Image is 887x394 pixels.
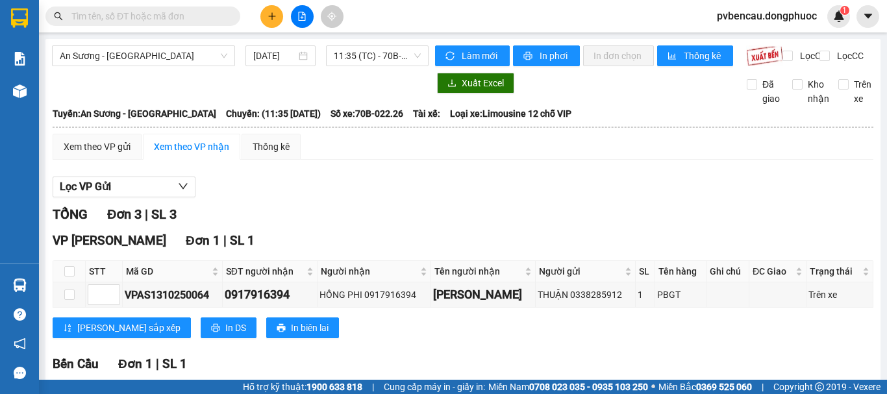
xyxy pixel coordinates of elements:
div: VPAS1310250064 [125,287,220,303]
span: printer [277,323,286,334]
span: Trạng thái [810,264,860,278]
span: An Sương - Châu Thành [60,46,227,66]
span: ⚪️ [651,384,655,389]
span: Loại xe: Limousine 12 chỗ VIP [450,106,571,121]
span: Đơn 1 [186,233,220,248]
strong: 0369 525 060 [696,382,752,392]
span: download [447,79,456,89]
span: ĐC Giao [753,264,793,278]
span: Hỗ trợ kỹ thuật: [243,380,362,394]
span: Lọc CR [795,49,829,63]
span: Tên người nhận [434,264,523,278]
span: Xuất Excel [462,76,504,90]
span: Trên xe [849,77,877,106]
div: Xem theo VP gửi [64,140,131,154]
span: Miền Nam [488,380,648,394]
span: SL 1 [230,233,255,248]
button: aim [321,5,344,28]
span: question-circle [14,308,26,321]
span: Lọc CC [832,49,866,63]
span: In DS [225,321,246,335]
button: plus [260,5,283,28]
span: Kho nhận [803,77,834,106]
div: Thống kê [253,140,290,154]
span: Đơn 3 [107,206,142,222]
button: Lọc VP Gửi [53,177,195,197]
span: Thống kê [684,49,723,63]
span: In biên lai [291,321,329,335]
img: 9k= [746,45,783,66]
img: warehouse-icon [13,278,27,292]
th: SL [636,261,655,282]
span: Miền Bắc [658,380,752,394]
span: Mã GD [126,264,209,278]
span: [PERSON_NAME] sắp xếp [77,321,181,335]
span: Chuyến: (11:35 [DATE]) [226,106,321,121]
button: printerIn biên lai [266,317,339,338]
span: SL 3 [151,206,177,222]
span: aim [327,12,336,21]
span: | [223,233,227,248]
div: PBGT [657,288,704,302]
img: solution-icon [13,52,27,66]
span: sync [445,51,456,62]
span: 11:35 (TC) - 70B-022.26 [334,46,421,66]
span: | [145,206,148,222]
span: TỔNG [53,206,88,222]
strong: 1900 633 818 [306,382,362,392]
sup: 1 [840,6,849,15]
input: Tìm tên, số ĐT hoặc mã đơn [71,9,225,23]
button: sort-ascending[PERSON_NAME] sắp xếp [53,317,191,338]
span: printer [211,323,220,334]
button: file-add [291,5,314,28]
div: HỒNG PHI 0917916394 [319,288,429,302]
div: 0917916394 [225,286,315,304]
button: syncLàm mới [435,45,510,66]
span: 1 [842,6,847,15]
span: Người nhận [321,264,418,278]
span: copyright [815,382,824,391]
span: notification [14,338,26,350]
span: | [762,380,764,394]
td: HỒNG PHI [431,282,536,308]
input: 13/10/2025 [253,49,296,63]
span: sort-ascending [63,323,72,334]
span: In phơi [540,49,569,63]
span: Cung cấp máy in - giấy in: [384,380,485,394]
span: Làm mới [462,49,499,63]
button: downloadXuất Excel [437,73,514,93]
th: Ghi chú [706,261,749,282]
div: 1 [638,288,653,302]
img: icon-new-feature [833,10,845,22]
button: In đơn chọn [583,45,654,66]
span: file-add [297,12,306,21]
span: Lọc VP Gửi [60,179,111,195]
button: printerIn DS [201,317,256,338]
span: Đã giao [757,77,785,106]
span: Người gửi [539,264,622,278]
td: VPAS1310250064 [123,282,223,308]
img: warehouse-icon [13,84,27,98]
th: STT [86,261,123,282]
span: plus [268,12,277,21]
div: Trên xe [808,288,871,302]
span: search [54,12,63,21]
span: message [14,367,26,379]
span: VP [PERSON_NAME] [53,233,166,248]
img: logo-vxr [11,8,28,28]
span: SĐT người nhận [226,264,304,278]
span: | [372,380,374,394]
button: caret-down [856,5,879,28]
span: caret-down [862,10,874,22]
span: Số xe: 70B-022.26 [331,106,403,121]
span: down [178,181,188,191]
button: printerIn phơi [513,45,580,66]
button: bar-chartThống kê [657,45,733,66]
div: THUẬN 0338285912 [538,288,633,302]
span: Bến Cầu [53,356,99,371]
span: pvbencau.dongphuoc [706,8,827,24]
span: bar-chart [668,51,679,62]
td: 0917916394 [223,282,318,308]
span: | [156,356,159,371]
th: Tên hàng [655,261,706,282]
